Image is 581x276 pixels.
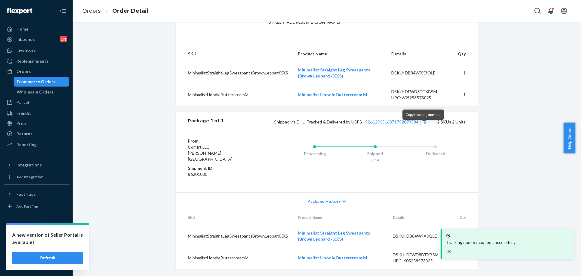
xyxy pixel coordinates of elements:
a: Home [4,24,69,34]
button: Give Feedback [4,259,69,269]
th: SKU [176,210,293,225]
td: MinimalistStraightLegSweatpantsBrownLeopardXXS [176,225,293,247]
div: Prep [16,120,26,126]
td: MinimalistHoodieButtercreamM [176,247,293,269]
div: Fast Tags [16,191,36,197]
a: Minimalist Hoodie Buttercream M [298,255,367,260]
div: Processing [284,151,345,157]
div: Freight [16,110,31,116]
div: Add Integration [16,174,43,179]
a: Minimalist Hoodie Buttercream M [298,92,367,97]
span: Package History [307,198,341,204]
div: Returns [16,131,32,137]
button: Integrations [4,160,69,170]
th: Details [386,46,453,62]
a: Add Fast Tag [4,202,69,211]
span: Shipped via DHL, Tracked & Delivered by USPS [274,119,429,124]
svg: close toast [446,248,452,255]
a: Help Center [4,249,69,258]
td: 1 [453,84,478,106]
a: Reporting [4,140,69,149]
button: Close Navigation [57,5,69,17]
div: Orders [16,68,31,74]
td: 1 [453,62,478,84]
a: Wholesale Orders [14,87,69,97]
th: Qty [455,210,478,225]
a: Orders [4,67,69,76]
th: Details [388,210,455,225]
div: Wholesale Orders [17,89,54,95]
div: Shipped [345,151,405,157]
dt: From [188,138,260,144]
a: Talk to Support [4,238,69,248]
a: Settings [4,228,69,238]
a: Inbounds24 [4,34,69,44]
div: Inbounds [16,36,35,42]
button: Help Center [563,123,575,153]
div: Delivered [405,151,466,157]
div: Inventory [16,47,36,53]
td: 1 [455,225,478,247]
th: Qty [453,46,478,62]
button: Fast Tags [4,189,69,199]
div: UPC: 605258573025 [391,95,448,101]
a: Add Integration [4,172,69,182]
div: Add Fast Tag [16,204,38,209]
div: Ecommerce Orders [17,79,55,85]
img: Flexport logo [7,8,32,14]
td: MinimalistStraightLegSweatpantsBrownLeopardXXS [176,62,293,84]
th: Product Name [293,210,388,225]
th: SKU [176,46,293,62]
a: Freight [4,108,69,118]
div: Home [16,26,28,32]
div: Parcel [16,99,29,105]
button: Open notifications [545,5,557,17]
a: Replenishments [4,56,69,66]
a: Orders [82,8,101,14]
ol: breadcrumbs [77,2,153,20]
div: Replenishments [16,58,48,64]
span: Comfrt LLC [PERSON_NAME][GEOGRAPHIC_DATA] [188,144,232,162]
a: Inventory [4,45,69,55]
span: Copy tracking number [405,112,441,117]
button: Refresh [12,252,83,264]
div: Integrations [16,162,42,168]
p: Tracking number copied successfully [446,239,570,245]
a: 9261290316871752079584 [365,119,419,124]
div: DSKU: DFWD8DTXBSM [393,252,450,258]
a: Ecommerce Orders [14,77,69,87]
div: DSKU: DB84W9X3QLE [391,70,448,76]
div: DSKU: DB84W9X3QLE [393,233,450,239]
td: MinimalistHoodieButtercreamM [176,84,293,106]
a: Prep [4,119,69,128]
div: UPC: 605258573025 [393,258,450,264]
div: Reporting [16,142,37,148]
a: Order Detail [112,8,148,14]
th: Product Name [293,46,386,62]
div: 9/14 [345,157,405,163]
dd: 86201000 [188,171,260,177]
a: Returns [4,129,69,139]
div: Package 1 of 1 [188,118,223,126]
div: 2 SKUs 2 Units [223,118,466,126]
a: Parcel [4,97,69,107]
div: DSKU: DFWD8DTXBSM [391,89,448,95]
button: Open Search Box [531,5,543,17]
a: Minimalist Straight Leg Sweatpants (Brown Leopard / XXS) [298,230,370,241]
button: Open account menu [558,5,570,17]
a: Minimalist Straight Leg Sweatpants (Brown Leopard / XXS) [298,67,370,78]
p: A new version of Seller Portal is available! [12,231,83,246]
div: 24 [60,36,67,42]
dt: Shipment ID [188,165,260,171]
